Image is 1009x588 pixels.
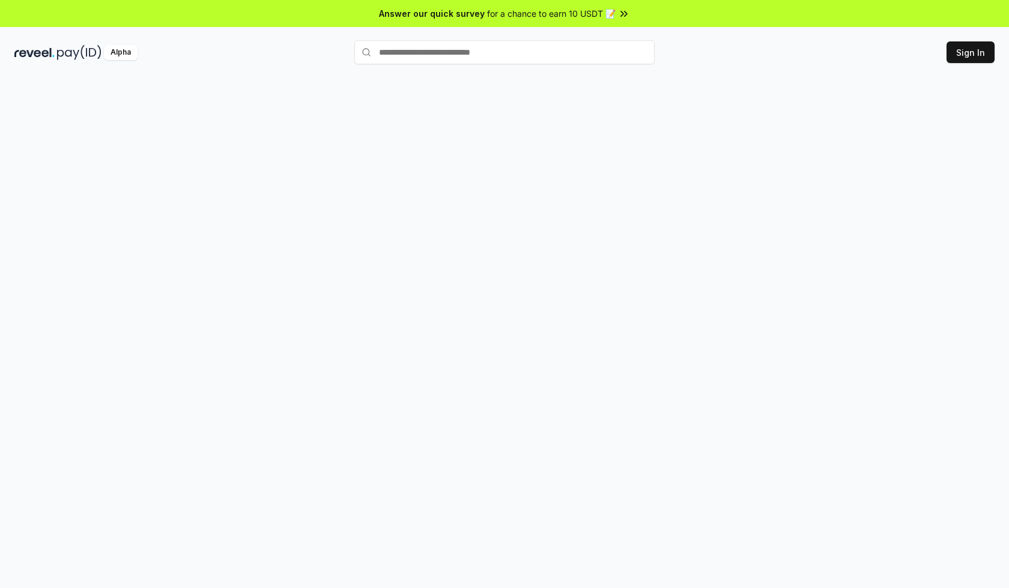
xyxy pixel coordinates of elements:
[14,45,55,60] img: reveel_dark
[379,7,485,20] span: Answer our quick survey
[104,45,138,60] div: Alpha
[947,41,995,63] button: Sign In
[57,45,102,60] img: pay_id
[487,7,616,20] span: for a chance to earn 10 USDT 📝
